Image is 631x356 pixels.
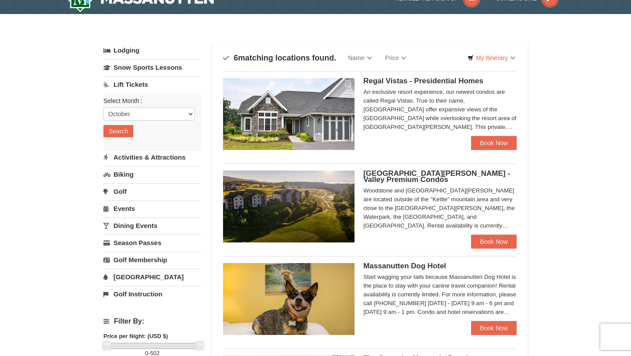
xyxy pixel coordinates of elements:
[103,235,201,251] a: Season Passes
[103,333,168,339] strong: Price per Night: (USD $)
[103,59,201,75] a: Snow Sports Lessons
[471,321,517,335] a: Book Now
[471,136,517,150] a: Book Now
[363,186,517,230] div: Woodstone and [GEOGRAPHIC_DATA][PERSON_NAME] are located outside of the "Kettle" mountain area an...
[341,49,378,67] a: Name
[223,53,336,62] h4: matching locations found.
[103,269,201,285] a: [GEOGRAPHIC_DATA]
[103,76,201,93] a: Lift Tickets
[363,77,483,85] span: Regal Vistas - Presidential Homes
[223,78,354,150] img: 19218991-1-902409a9.jpg
[103,286,201,302] a: Golf Instruction
[223,171,354,242] img: 19219041-4-ec11c166.jpg
[103,200,201,217] a: Events
[379,49,413,67] a: Price
[462,51,521,64] a: My Itinerary
[103,183,201,199] a: Golf
[103,149,201,165] a: Activities & Attractions
[103,166,201,182] a: Biking
[223,263,354,335] img: 27428181-5-81c892a3.jpg
[103,217,201,234] a: Dining Events
[363,273,517,317] div: Start wagging your tails because Massanutten Dog Hotel is the place to stay with your canine trav...
[234,53,238,62] span: 6
[103,125,133,137] button: Search
[363,169,510,184] span: [GEOGRAPHIC_DATA][PERSON_NAME] - Valley Premium Condos
[103,252,201,268] a: Golf Membership
[471,235,517,249] a: Book Now
[363,88,517,132] div: An exclusive resort experience, our newest condos are called Regal Vistas. True to their name, [G...
[363,262,446,270] span: Massanutten Dog Hotel
[103,43,201,58] a: Lodging
[103,317,201,325] h4: Filter By:
[103,96,195,105] label: Select Month :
